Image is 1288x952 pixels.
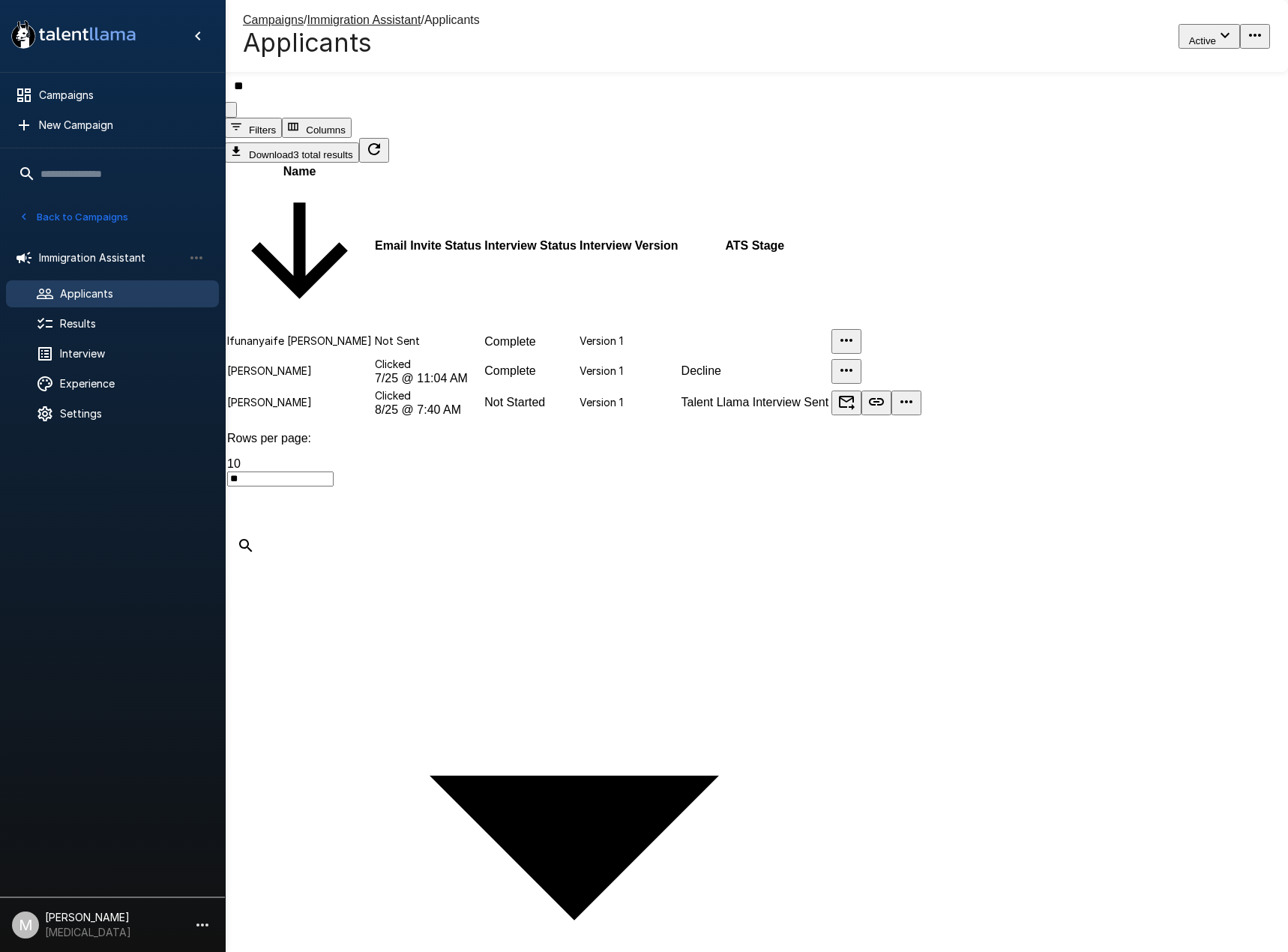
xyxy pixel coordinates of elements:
button: Active [1179,24,1240,49]
span: 7/25 @ 11:04 AM [375,372,468,385]
p: [PERSON_NAME] [227,364,372,379]
p: [PERSON_NAME] [227,395,372,410]
span: Complete [484,364,535,377]
span: Applicants [424,13,480,26]
p: Version 1 [580,395,678,410]
span: 8/25 @ 7:40 AM [375,403,461,416]
span: Name [227,165,372,325]
span: Interview Status [484,239,577,252]
p: Ifunanyaife [PERSON_NAME] [227,334,372,349]
p: Clicked [375,357,481,372]
span: Send Invitation [831,400,861,413]
button: Updated Today - 1:24 PM [359,138,389,163]
span: Interview Version [580,239,678,252]
button: Columns [282,118,352,138]
span: Talent Llama Interview Sent [681,396,829,409]
button: Download3 total results [225,142,359,163]
p: Version 1 [580,334,678,349]
div: 10 [227,457,921,471]
p: Rows per page: [227,432,921,445]
button: Filters [225,118,282,138]
p: Version 1 [580,364,678,379]
p: Clicked [375,388,481,403]
span: Email Invite Status [375,239,481,252]
span: Decline [681,364,721,377]
u: Immigration Assistant [307,13,421,26]
u: Campaigns [243,13,304,26]
span: / [421,13,424,26]
span: Not Started [484,396,545,409]
span: / [304,13,307,26]
h4: Applicants [243,27,480,58]
span: Complete [484,335,535,348]
span: Copy Interview Link [861,400,891,413]
span: ATS Stage [725,239,784,252]
p: Not Sent [375,334,481,349]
